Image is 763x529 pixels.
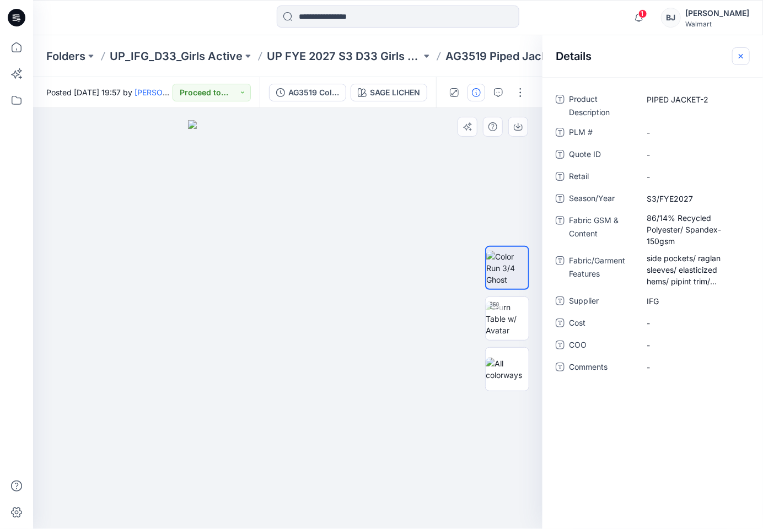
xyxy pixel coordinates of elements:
[267,48,421,64] a: UP FYE 2027 S3 D33 Girls Active IFG
[569,214,635,247] span: Fabric GSM & Content
[569,316,635,332] span: Cost
[647,317,743,329] span: -
[569,294,635,310] span: Supplier
[468,84,485,101] button: Details
[647,252,743,287] span: side pockets/ raglan sleeves/ elasticized hems/ pipint trim/ hood
[569,148,635,163] span: Quote ID
[351,84,427,101] button: SAGE LICHEN
[569,93,635,119] span: Product Description
[661,8,681,28] div: BJ
[685,7,749,20] div: [PERSON_NAME]
[445,48,569,64] p: AG3519 Piped Jacket-2
[288,87,339,99] div: AG3519 Color Update
[569,338,635,354] span: COO
[647,127,743,138] span: -
[486,358,529,381] img: All colorways
[486,251,528,285] img: Color Run 3/4 Ghost
[188,120,388,529] img: eyJhbGciOiJIUzI1NiIsImtpZCI6IjAiLCJzbHQiOiJzZXMiLCJ0eXAiOiJKV1QifQ.eyJkYXRhIjp7InR5cGUiOiJzdG9yYW...
[685,20,749,28] div: Walmart
[269,84,346,101] button: AG3519 Color Update
[110,48,243,64] a: UP_IFG_D33_Girls Active
[486,301,529,336] img: Turn Table w/ Avatar
[46,48,85,64] a: Folders
[647,94,743,105] span: PIPED JACKET-2
[647,295,743,307] span: IFG
[135,88,198,97] a: [PERSON_NAME]
[647,171,743,182] span: -
[569,170,635,185] span: Retail
[638,9,647,18] span: 1
[569,360,635,376] span: Comments
[46,87,173,98] span: Posted [DATE] 19:57 by
[647,193,743,204] span: S3/FYE2027
[370,87,420,99] div: SAGE LICHEN
[647,339,743,351] span: -
[556,50,592,63] h2: Details
[569,126,635,141] span: PLM #
[569,254,635,288] span: Fabric/Garment Features
[569,192,635,207] span: Season/Year
[647,212,743,247] span: 86/14% Recycled Polyester/ Spandex-150gsm
[647,149,743,160] span: -
[647,361,743,373] span: -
